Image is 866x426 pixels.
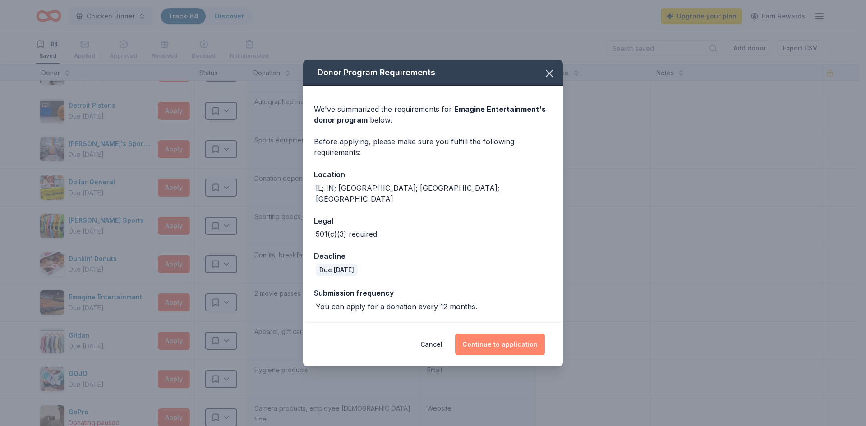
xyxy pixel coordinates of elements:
[420,334,442,355] button: Cancel
[314,136,552,158] div: Before applying, please make sure you fulfill the following requirements:
[316,183,552,204] div: IL; IN; [GEOGRAPHIC_DATA]; [GEOGRAPHIC_DATA]; [GEOGRAPHIC_DATA]
[314,104,552,125] div: We've summarized the requirements for below.
[316,264,358,276] div: Due [DATE]
[314,250,552,262] div: Deadline
[314,287,552,299] div: Submission frequency
[303,60,563,86] div: Donor Program Requirements
[455,334,545,355] button: Continue to application
[316,229,377,239] div: 501(c)(3) required
[316,301,477,312] div: You can apply for a donation every 12 months.
[314,215,552,227] div: Legal
[314,169,552,180] div: Location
